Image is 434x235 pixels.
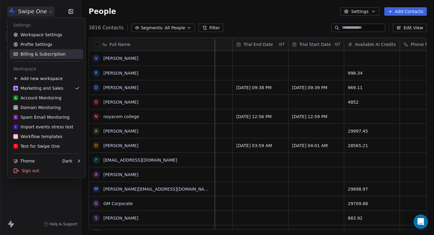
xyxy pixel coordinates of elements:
span: T [15,144,17,149]
span: D [14,105,17,110]
div: Marketing and Sales [13,85,63,91]
div: Theme [13,158,35,164]
div: Account Monitoring [13,95,61,101]
div: Spam Email Monitoring [13,114,70,120]
a: Workspace Settings [10,30,83,40]
a: Profile Settings [10,40,83,49]
span: A [15,96,17,100]
span: W [14,134,17,139]
a: Billing & Subscription [10,49,83,59]
img: Swipe%20One%20Logo%201-1.svg [13,86,18,91]
div: Add new workspace [10,74,83,83]
div: Import events stress test [13,124,73,130]
div: Test for Swipe One [13,143,60,149]
div: Workflow templates [13,134,62,140]
span: I [15,125,16,129]
div: Dark [62,158,72,164]
div: Workspace [10,64,83,74]
span: S [15,115,17,120]
div: Domain Monitoring [13,105,61,111]
div: Sign out [10,166,83,175]
div: Settings [10,20,83,30]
